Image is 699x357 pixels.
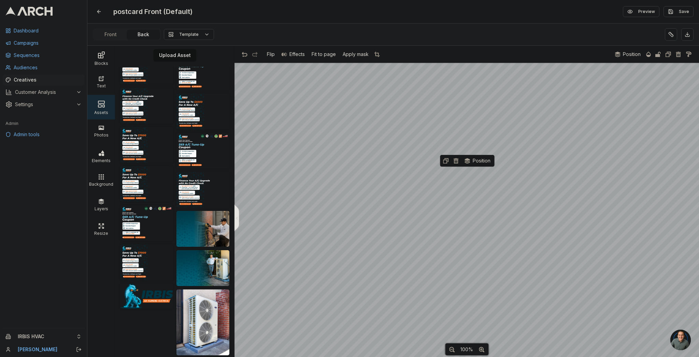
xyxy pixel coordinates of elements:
span: postcard Front (Default) [111,5,195,18]
span: Effects [289,51,305,57]
span: Template [179,32,199,37]
button: Template [164,29,214,40]
span: Position [623,51,641,57]
span: IRBIS HVAC [18,333,73,340]
div: Resize [89,229,113,236]
div: Admin [3,118,84,129]
img: 1748285263600-%D0%BA%D0%BE%D0%BD%D0%B2%D0%B5%D1%80%D1%82_back-9ixZu5pgehk16RqBCoKBjdb5qmtdGJ.svg [120,205,173,241]
img: 1748284501205-%D0%BA%D0%BE%D0%BD%D0%B2%D0%B5%D1%80%D1%82-OmqzkkJhEiqQo8n774cIrMaJBzpr7H.svg [120,244,173,280]
div: Open chat [670,330,691,350]
button: Preview [623,6,659,17]
div: Layers [89,204,113,211]
button: Position [612,49,644,59]
a: Sequences [3,50,84,61]
span: Sequences [14,52,82,59]
img: 1748286073009-%D0%BA%D0%BE%D0%BD%D0%B2%D0%B5%D1%80%D1%82_Morgan%20Hill-bvOVvfS6JBearuP1LB1aFWI8Yw... [176,172,229,208]
img: 1748287747094-%D0%BA%D0%BE%D0%BD%D0%B2%D0%B5%D1%80_Hillsborough-VuKOEm4jh3c1dcuPD0HGaObjJNRNBu.svg [120,88,173,124]
span: Flip [267,51,275,57]
div: Background [89,180,113,187]
img: 1748287600943-%D0%BA%D0%BE%D0%BD%D0%B2%D0%B5%D1%80%D1%82_back-dSLT6gxmoRArvi1BVtGTjphsv9TYgD.svg [176,133,229,169]
span: Position [473,158,490,164]
a: Creatives [3,74,84,85]
a: Dashboard [3,25,84,36]
img: 1744656982611-irbis-SxT9DXDFtCL32Ht47j2o628LDOuRwV.png [120,284,173,309]
a: [PERSON_NAME] [18,346,69,353]
button: Position [461,156,494,166]
div: Assets [89,108,113,115]
button: Front [94,30,127,39]
button: Upload Asset [154,49,196,61]
img: 1748287864566-%D0%BA%D0%BE%D0%BD%D0%B2%D0%B5%D1%80%D1%82_Morgan%20Hill-Nm9FjOezoRRd8biaHOaeBNmdkw... [176,94,229,129]
div: Elements [89,156,113,163]
img: 1748285328484-%D0%BA%D0%BE%D0%BD%D0%B2%D0%B5%D1%80%D1%82_backk%20%D0%BA%D0%BE%D0%BF%D0%B8%D1%8F-2... [176,211,229,247]
span: Dashboard [14,27,82,34]
button: Save [664,6,694,17]
button: Log out [74,345,84,354]
button: 100% [457,344,476,355]
button: Customer Analysis [3,87,84,98]
span: Apply mask [343,51,369,57]
span: Campaigns [14,40,82,46]
button: IRBIS HVAC [3,331,84,342]
a: Campaigns [3,38,84,48]
img: 1748450344383-Milpitas_o-jAky6mpc7bzpC1erp5maUaspS4BWJO.svg [176,54,229,90]
div: Text [89,82,113,88]
div: < [236,214,238,222]
button: Back [127,30,160,39]
button: Fit to page [308,49,339,59]
a: Audiences [3,62,84,73]
span: Audiences [14,64,82,71]
button: Effects [278,49,308,59]
img: 1748284970484-%D0%BA%D0%BE%D0%BD%D0%B2%D0%B5%D1%80%D1%82%20%D0%BA%D0%BE%D0%BF%D0%B8%D1%8F-16iQzeD... [176,250,229,286]
div: Blocks [89,59,113,66]
button: Apply mask [339,49,372,59]
button: Settings [3,99,84,110]
img: 1748287582983-%D0%BA%D0%BE%D0%BD%D0%B2%D0%B5%D1%80_Milpitas-424A6VazyrM2XQePCIqxKONXm1GWoJ.svg [120,127,173,163]
span: Fit to page [312,51,336,57]
img: 1748285859710-%D0%BA%D0%BE%D0%BD%D0%B2%D0%B5%D1%80%D1%82_Morgan%20Hill-0OvzbE55ZhHH7OalwQAc2rPBUx... [120,166,173,202]
div: Photos [89,131,113,138]
span: Customer Analysis [15,89,73,96]
button: Flip [263,49,278,59]
span: Settings [15,101,73,108]
a: Admin tools [3,129,84,140]
span: 100% [460,346,473,353]
span: Creatives [14,76,82,83]
span: Admin tools [14,131,82,138]
img: 1747930177813-1712273045950-ur24kp39lt%20copy-LeB7RvIyfBbEzcTVHvIkbh3kiIa1zG.jpg [176,289,229,356]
